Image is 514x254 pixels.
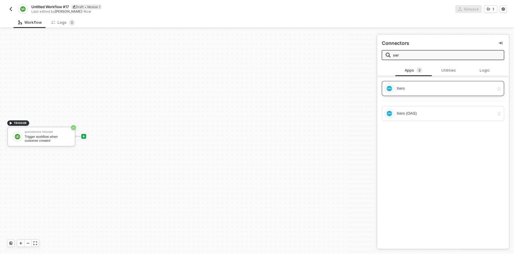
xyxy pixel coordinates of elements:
div: Xero [397,85,494,92]
div: Draft • Version 1 [71,5,101,9]
span: icon-play [9,121,13,125]
span: icon-versioning [487,7,490,11]
img: back [8,7,13,11]
button: back [7,5,14,13]
span: icon-collapse-right [499,41,502,45]
span: 2 [419,68,420,73]
img: icon [15,134,20,139]
img: integration-icon [387,111,392,116]
div: 1 [493,7,494,12]
div: Workflow [18,20,42,25]
span: icon-minus [26,241,30,245]
img: integration-icon [387,86,392,91]
div: Connectors [382,40,409,46]
div: Utilities [436,68,463,73]
span: icon-expand [33,241,37,245]
span: icon-play [82,135,86,138]
sup: 2 [416,67,422,73]
button: 1 [484,5,497,13]
div: Xero (OAS) [397,110,494,117]
span: Untitled Workflow #17 [31,4,69,9]
img: drag [497,86,501,91]
span: TRIGGER [14,121,27,125]
span: icon-play [19,241,23,245]
img: search [386,53,391,57]
div: Trigger workflow when customer created [25,135,70,142]
img: drag [497,111,501,116]
span: [PERSON_NAME] [55,9,82,14]
div: Logs [51,20,75,26]
span: icon-edit [73,5,76,8]
div: Logic [473,68,499,73]
div: QuickBooks Trigger [25,131,70,133]
span: icon-success-page [71,125,76,130]
button: Release [455,5,481,13]
img: integration-icon [20,6,25,12]
span: icon-settings [501,7,505,11]
div: Last edited by - Now [31,9,257,14]
input: Search all blocks [393,52,500,58]
sup: 0 [69,20,75,26]
div: Apps [400,67,427,74]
